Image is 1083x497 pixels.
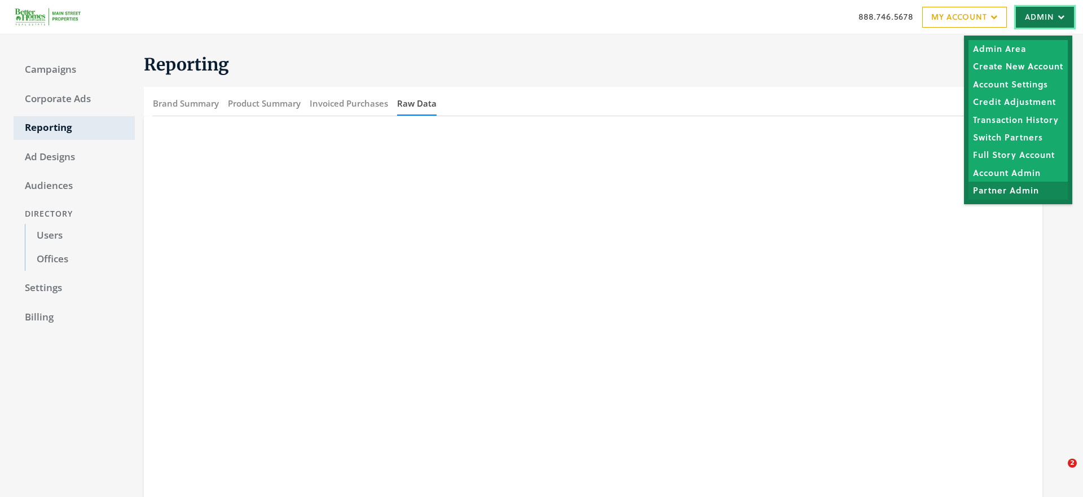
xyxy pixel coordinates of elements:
[14,174,135,198] a: Audiences
[968,146,1068,164] a: Full Story Account
[397,91,437,116] button: Raw Data
[968,182,1068,199] a: Partner Admin
[14,204,135,225] div: Directory
[1016,7,1074,28] a: Admin
[1068,459,1077,468] span: 2
[310,91,388,116] button: Invoiced Purchases
[14,87,135,111] a: Corporate Ads
[1045,459,1072,486] iframe: Intercom live chat
[25,248,135,271] a: Offices
[968,40,1068,58] a: Admin Area
[968,93,1068,111] a: Credit Adjustment
[25,224,135,248] a: Users
[922,7,1007,28] a: My Account
[14,116,135,140] a: Reporting
[968,58,1068,75] a: Create New Account
[14,276,135,300] a: Settings
[968,164,1068,181] a: Account Admin
[144,54,1042,76] h1: Reporting
[9,3,86,31] img: Adwerx
[859,11,913,23] a: 888.746.5678
[14,306,135,329] a: Billing
[153,91,219,116] button: Brand Summary
[968,111,1068,128] a: Transaction History
[228,91,301,116] button: Product Summary
[14,146,135,169] a: Ad Designs
[14,58,135,82] a: Campaigns
[968,75,1068,93] a: Account Settings
[968,128,1068,146] a: Switch Partners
